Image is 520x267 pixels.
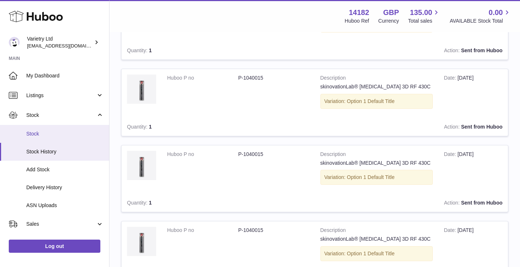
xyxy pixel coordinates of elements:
[444,200,461,207] strong: Action
[444,151,457,159] strong: Date
[461,124,502,130] strong: Sent from Huboo
[127,47,149,55] strong: Quantity
[127,124,149,131] strong: Quantity
[26,130,104,137] span: Stock
[450,18,511,24] span: AVAILABLE Stock Total
[26,92,96,99] span: Listings
[438,145,508,194] td: [DATE]
[444,47,461,55] strong: Action
[27,43,107,49] span: [EMAIL_ADDRESS][DOMAIN_NAME]
[27,35,93,49] div: Varietry Ltd
[26,221,96,228] span: Sales
[444,75,457,83] strong: Date
[489,8,503,18] span: 0.00
[127,200,149,207] strong: Quantity
[410,8,432,18] span: 135.00
[349,8,369,18] strong: 14182
[127,151,156,180] img: Muse_RF.jpg
[26,112,96,119] span: Stock
[438,69,508,118] td: [DATE]
[461,200,502,206] strong: Sent from Huboo
[26,72,104,79] span: My Dashboard
[461,47,502,53] strong: Sent from Huboo
[238,75,309,81] dd: P-1040015
[26,184,104,191] span: Delivery History
[167,151,238,158] dt: Huboo P no
[127,227,156,256] img: Muse_RF.jpg
[9,240,100,253] a: Log out
[127,75,156,104] img: Muse_RF.jpg
[383,8,399,18] strong: GBP
[238,227,309,234] dd: P-1040015
[408,18,440,24] span: Total sales
[320,227,433,236] strong: Description
[167,75,238,81] dt: Huboo P no
[315,69,439,118] td: skinovationLab® [MEDICAL_DATA] 3D RF 430C
[320,246,433,261] div: Variation: Option 1 Default Title
[122,118,191,136] td: 1
[444,124,461,131] strong: Action
[320,151,433,160] strong: Description
[26,148,104,155] span: Stock History
[408,8,440,24] a: 135.00 Total sales
[320,75,433,83] strong: Description
[320,94,433,109] div: Variation: Option 1 Default Title
[444,227,457,235] strong: Date
[378,18,399,24] div: Currency
[122,42,191,60] td: 1
[26,202,104,209] span: ASN Uploads
[238,151,309,158] dd: P-1040015
[315,145,439,194] td: skinovationLab® [MEDICAL_DATA] 3D RF 430C
[26,166,104,173] span: Add Stock
[450,8,511,24] a: 0.00 AVAILABLE Stock Total
[122,194,191,212] td: 1
[320,170,433,185] div: Variation: Option 1 Default Title
[345,18,369,24] div: Huboo Ref
[167,227,238,234] dt: Huboo P no
[9,37,20,48] img: leith@varietry.com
